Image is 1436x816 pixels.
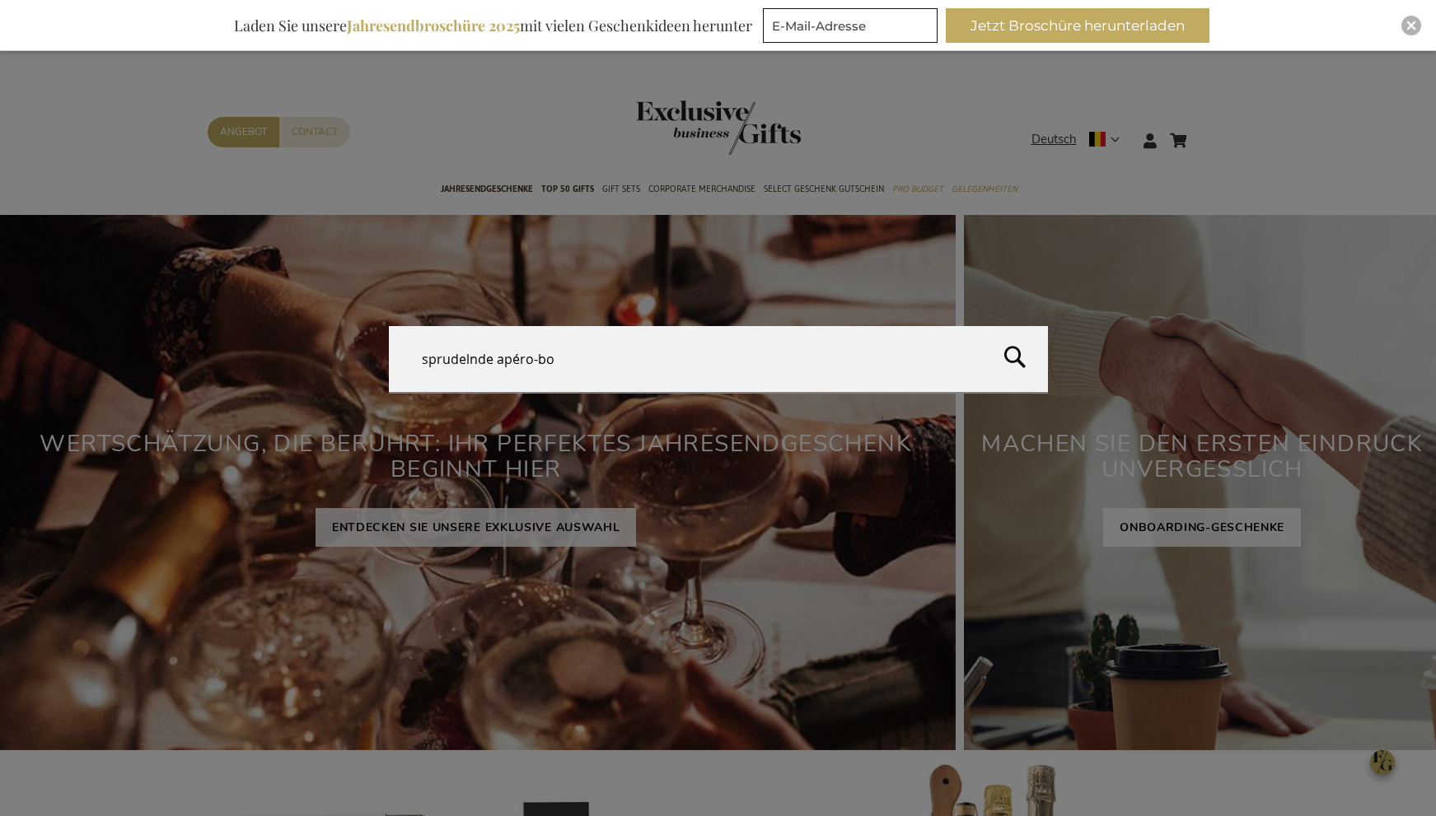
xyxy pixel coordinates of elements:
[347,16,520,35] b: Jahresendbroschüre 2025
[1406,21,1416,30] img: Close
[389,326,1048,392] input: Gesamten Shop hier durchsuchen...
[763,8,943,48] form: marketing offers and promotions
[946,8,1209,43] button: Jetzt Broschüre herunterladen
[763,8,938,43] input: E-Mail-Adresse
[1401,16,1421,35] div: Close
[227,8,760,43] div: Laden Sie unsere mit vielen Geschenkideen herunter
